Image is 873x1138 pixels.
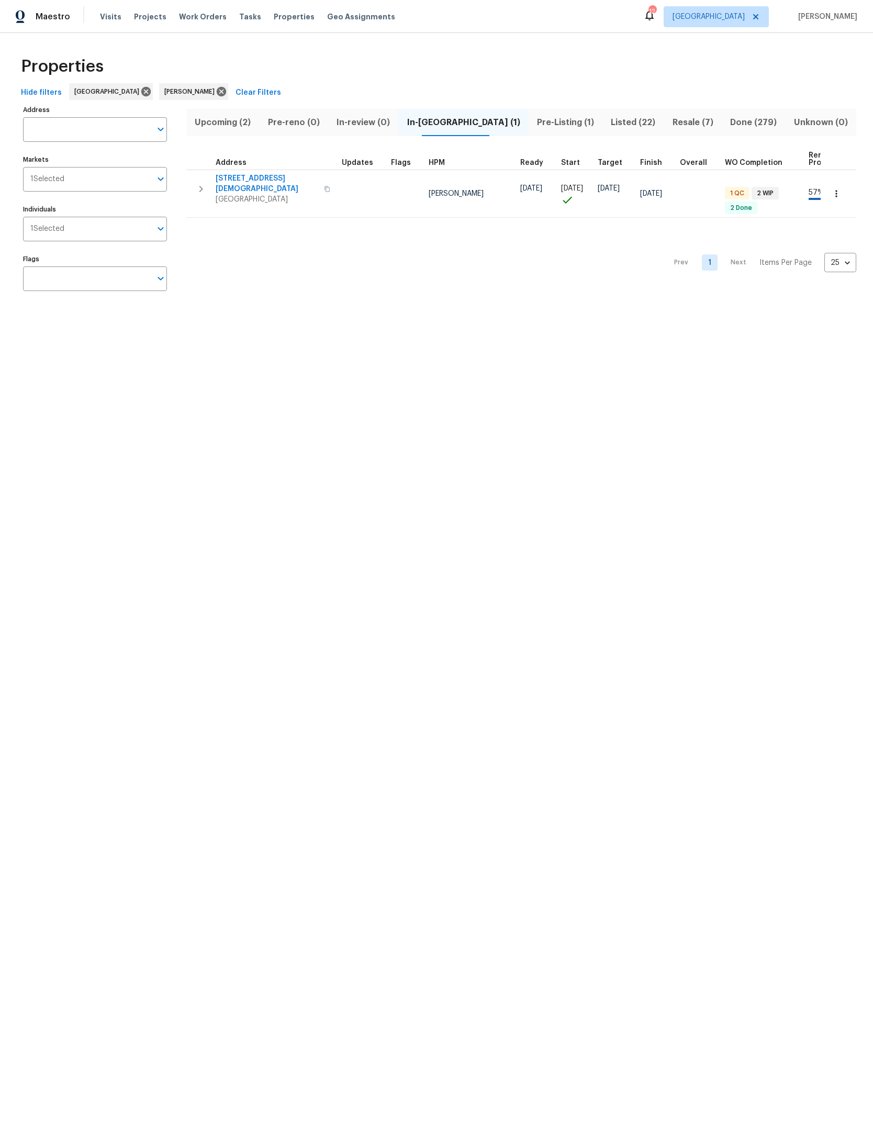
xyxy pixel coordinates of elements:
span: Unknown (0) [792,115,850,130]
td: Project started on time [557,170,594,218]
p: Items Per Page [759,258,812,268]
button: Open [153,172,168,186]
span: [DATE] [640,190,662,197]
span: 1 QC [726,189,748,198]
span: Work Orders [179,12,227,22]
span: Updates [342,159,373,166]
span: 2 Done [726,204,756,213]
span: Upcoming (2) [193,115,253,130]
span: Listed (22) [609,115,657,130]
span: Projects [134,12,166,22]
label: Individuals [23,206,167,213]
span: HPM [429,159,445,166]
span: [PERSON_NAME] [429,190,484,197]
span: [DATE] [598,185,620,192]
div: [PERSON_NAME] [159,83,228,100]
span: In-[GEOGRAPHIC_DATA] (1) [405,115,522,130]
span: Finish [640,159,662,166]
span: Start [561,159,580,166]
div: Projected renovation finish date [640,159,671,166]
span: Geo Assignments [327,12,395,22]
div: Actual renovation start date [561,159,589,166]
div: 12 [648,6,656,17]
span: Properties [274,12,315,22]
span: Resale (7) [670,115,715,130]
span: [STREET_ADDRESS][DEMOGRAPHIC_DATA] [216,173,318,194]
label: Flags [23,256,167,262]
button: Open [153,271,168,286]
label: Markets [23,157,167,163]
span: Done (279) [728,115,779,130]
div: Target renovation project end date [598,159,632,166]
div: Earliest renovation start date (first business day after COE or Checkout) [520,159,553,166]
button: Open [153,122,168,137]
a: Goto page 1 [702,254,718,271]
span: Overall [680,159,707,166]
span: Visits [100,12,121,22]
span: [DATE] [520,185,542,192]
span: [PERSON_NAME] [164,86,219,97]
span: [PERSON_NAME] [794,12,857,22]
span: [DATE] [561,185,583,192]
span: 1 Selected [30,225,64,233]
span: Ready [520,159,543,166]
span: Reno Progress [809,152,842,166]
button: Clear Filters [231,83,285,103]
span: WO Completion [725,159,782,166]
span: Hide filters [21,86,62,99]
span: 57 % [809,189,824,196]
span: 2 WIP [753,189,778,198]
span: Tasks [239,13,261,20]
span: Maestro [36,12,70,22]
span: Properties [21,61,104,72]
span: Clear Filters [236,86,281,99]
div: [GEOGRAPHIC_DATA] [69,83,153,100]
label: Address [23,107,167,113]
div: 25 [824,249,856,276]
span: Target [598,159,622,166]
span: Address [216,159,247,166]
span: In-review (0) [334,115,392,130]
nav: Pagination Navigation [664,224,856,301]
span: Pre-reno (0) [265,115,321,130]
span: 1 Selected [30,175,64,184]
button: Hide filters [17,83,66,103]
span: [GEOGRAPHIC_DATA] [673,12,745,22]
span: Flags [391,159,411,166]
button: Open [153,221,168,236]
span: [GEOGRAPHIC_DATA] [74,86,143,97]
div: Days past target finish date [680,159,717,166]
span: [GEOGRAPHIC_DATA] [216,194,318,205]
span: Pre-Listing (1) [535,115,596,130]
